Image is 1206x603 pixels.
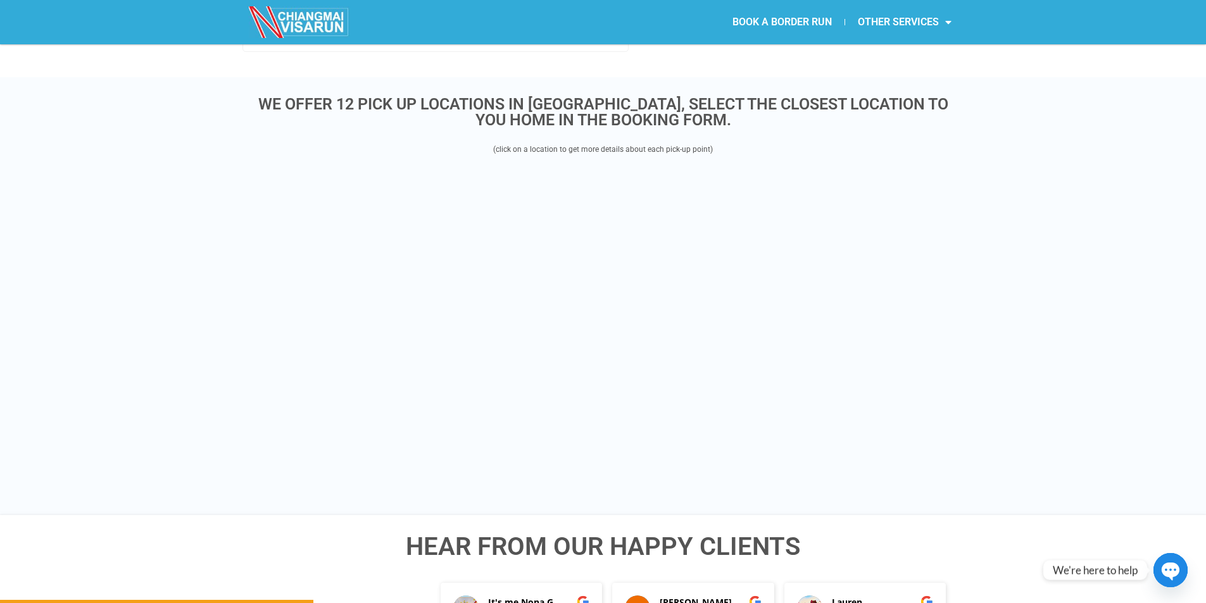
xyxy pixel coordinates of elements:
h3: WE OFFER 12 PICK UP LOCATIONS IN [GEOGRAPHIC_DATA], SELECT THE CLOSEST LOCATION TO YOU HOME IN TH... [249,96,958,128]
nav: Menu [603,8,964,37]
a: OTHER SERVICES [845,8,964,37]
span: (click on a location to get more details about each pick-up point) [493,145,713,154]
h4: Hear from Our Happy Clients [242,534,964,559]
a: BOOK A BORDER RUN [720,8,845,37]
